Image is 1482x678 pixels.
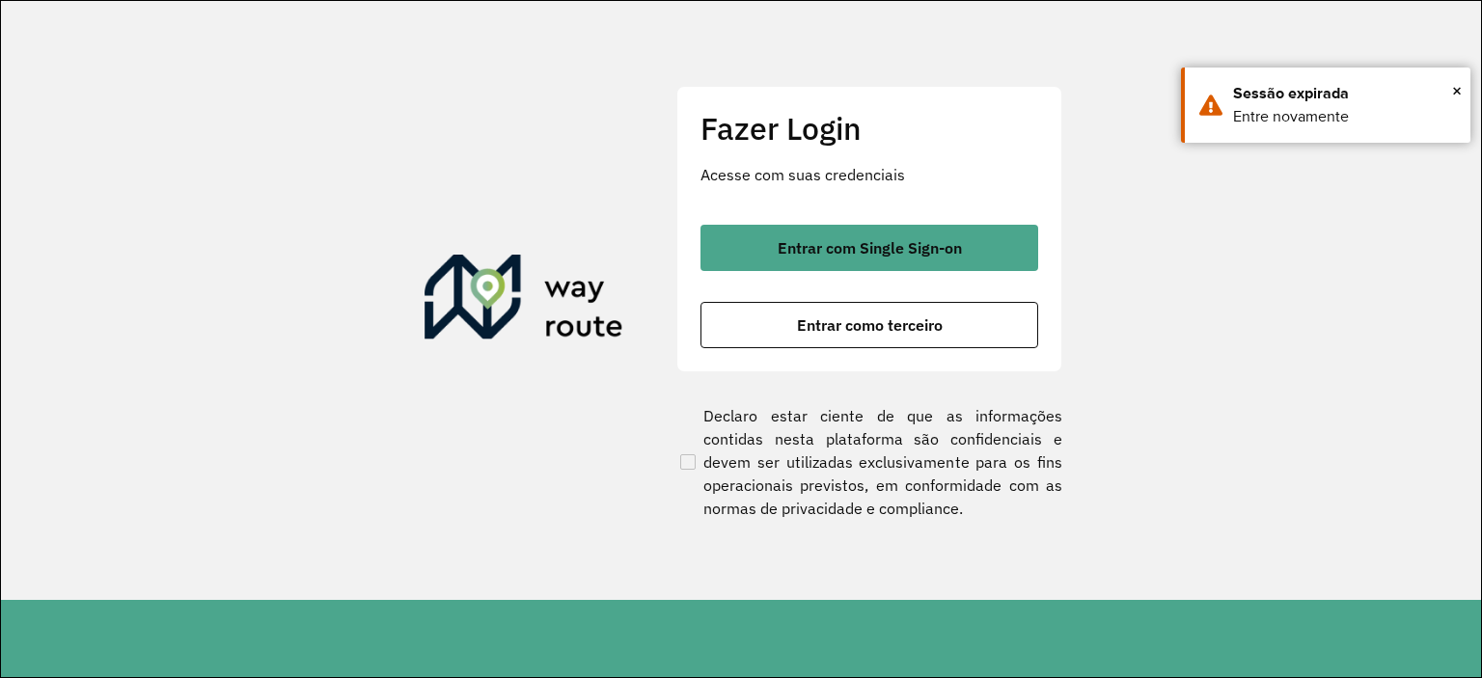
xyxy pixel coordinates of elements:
span: Entrar como terceiro [797,317,943,333]
button: button [700,225,1038,271]
div: Entre novamente [1233,105,1456,128]
span: × [1452,76,1462,105]
img: Roteirizador AmbevTech [425,255,623,347]
p: Acesse com suas credenciais [700,163,1038,186]
label: Declaro estar ciente de que as informações contidas nesta plataforma são confidenciais e devem se... [676,404,1062,520]
span: Entrar com Single Sign-on [778,240,962,256]
button: button [700,302,1038,348]
button: Close [1452,76,1462,105]
h2: Fazer Login [700,110,1038,147]
div: Sessão expirada [1233,82,1456,105]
